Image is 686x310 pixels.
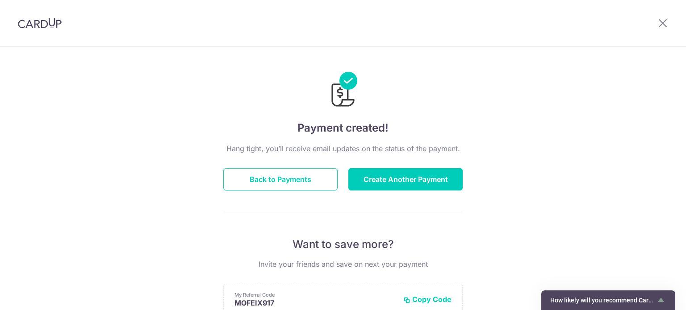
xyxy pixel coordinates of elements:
p: Want to save more? [223,237,463,252]
button: Copy Code [403,295,452,304]
img: CardUp [18,18,62,29]
p: Invite your friends and save on next your payment [223,259,463,269]
button: Create Another Payment [348,168,463,190]
h4: Payment created! [223,120,463,136]
span: How likely will you recommend CardUp to a friend? [550,297,656,304]
p: MOFEIX917 [234,298,396,307]
p: My Referral Code [234,291,396,298]
p: Hang tight, you’ll receive email updates on the status of the payment. [223,143,463,154]
img: Payments [329,72,357,109]
button: Show survey - How likely will you recommend CardUp to a friend? [550,295,666,306]
button: Back to Payments [223,168,338,190]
